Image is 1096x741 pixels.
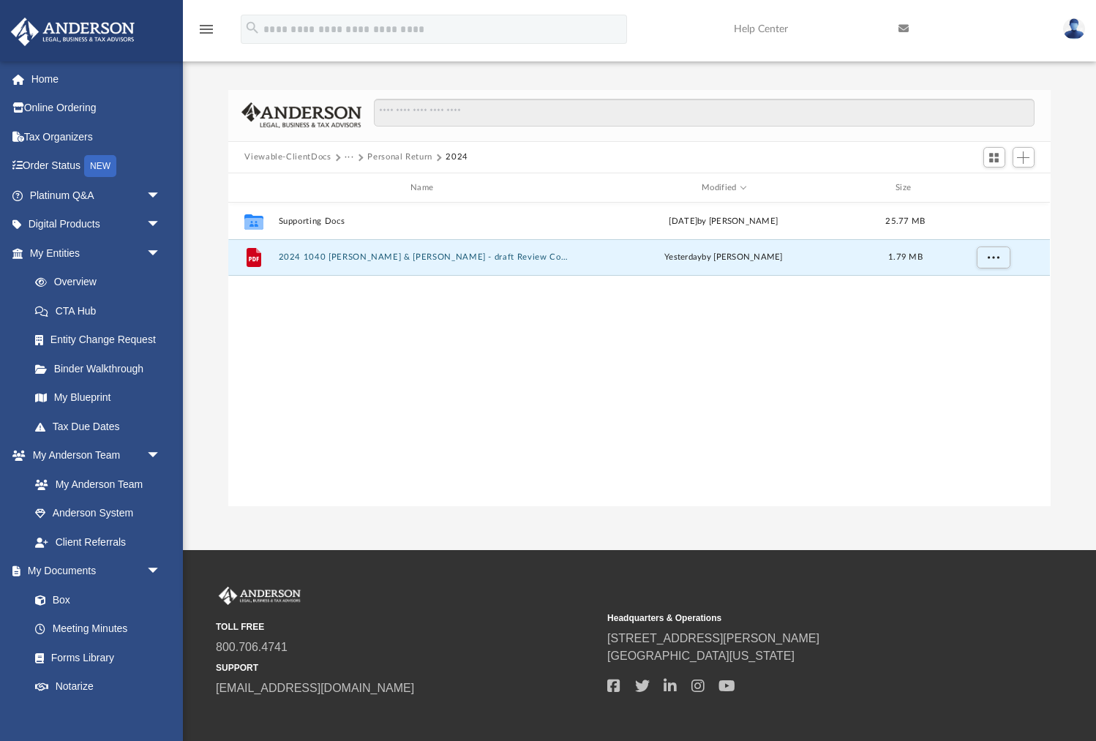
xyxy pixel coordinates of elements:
[877,181,935,195] div: Size
[198,28,215,38] a: menu
[977,247,1010,269] button: More options
[146,557,176,587] span: arrow_drop_down
[10,64,183,94] a: Home
[84,155,116,177] div: NEW
[10,441,176,470] a: My Anderson Teamarrow_drop_down
[10,238,183,268] a: My Entitiesarrow_drop_down
[279,253,571,263] button: 2024 1040 [PERSON_NAME] & [PERSON_NAME] - draft Review Copy.pdf
[10,181,183,210] a: Platinum Q&Aarrow_drop_down
[577,215,870,228] div: [DATE] by [PERSON_NAME]
[345,151,354,164] button: ···
[20,296,183,326] a: CTA Hub
[607,612,988,625] small: Headquarters & Operations
[244,20,260,36] i: search
[20,672,176,701] a: Notarize
[235,181,271,195] div: id
[216,682,414,694] a: [EMAIL_ADDRESS][DOMAIN_NAME]
[198,20,215,38] i: menu
[10,557,176,586] a: My Documentsarrow_drop_down
[10,122,183,151] a: Tax Organizers
[216,661,597,674] small: SUPPORT
[983,147,1005,168] button: Switch to Grid View
[146,181,176,211] span: arrow_drop_down
[20,412,183,441] a: Tax Due Dates
[244,151,331,164] button: Viewable-ClientDocs
[942,181,1044,195] div: id
[278,181,571,195] div: Name
[20,499,176,528] a: Anderson System
[1013,147,1035,168] button: Add
[216,620,597,633] small: TOLL FREE
[20,354,183,383] a: Binder Walkthrough
[20,527,176,557] a: Client Referrals
[577,181,870,195] div: Modified
[20,585,168,614] a: Box
[7,18,139,46] img: Anderson Advisors Platinum Portal
[20,383,176,413] a: My Blueprint
[10,151,183,181] a: Order StatusNEW
[607,650,795,662] a: [GEOGRAPHIC_DATA][US_STATE]
[146,210,176,240] span: arrow_drop_down
[20,614,176,644] a: Meeting Minutes
[20,326,183,355] a: Entity Change Request
[10,94,183,123] a: Online Ordering
[888,254,923,262] span: 1.79 MB
[367,151,432,164] button: Personal Return
[10,210,183,239] a: Digital Productsarrow_drop_down
[228,203,1050,506] div: grid
[886,217,926,225] span: 25.77 MB
[20,643,168,672] a: Forms Library
[446,151,468,164] button: 2024
[1063,18,1085,40] img: User Pic
[216,641,288,653] a: 800.706.4741
[146,238,176,268] span: arrow_drop_down
[146,441,176,471] span: arrow_drop_down
[374,99,1035,127] input: Search files and folders
[279,217,571,226] button: Supporting Docs
[664,254,702,262] span: yesterday
[577,252,870,265] div: by [PERSON_NAME]
[607,632,819,644] a: [STREET_ADDRESS][PERSON_NAME]
[216,587,304,606] img: Anderson Advisors Platinum Portal
[20,470,168,499] a: My Anderson Team
[20,268,183,297] a: Overview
